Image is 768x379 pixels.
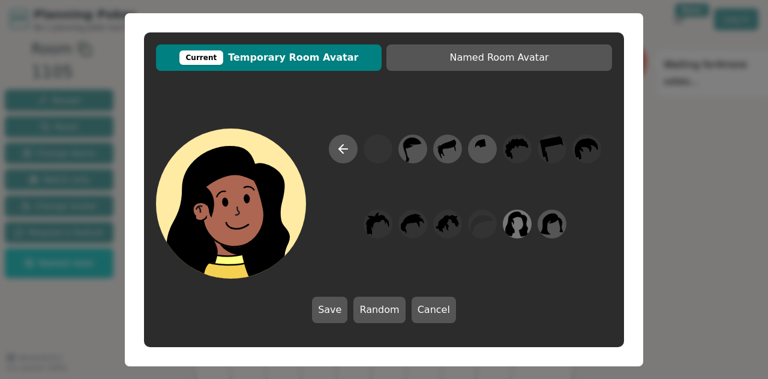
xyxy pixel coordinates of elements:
[386,44,612,71] button: Named Room Avatar
[412,297,456,323] button: Cancel
[392,50,606,65] span: Named Room Avatar
[353,297,405,323] button: Random
[156,44,382,71] button: CurrentTemporary Room Avatar
[162,50,376,65] span: Temporary Room Avatar
[312,297,347,323] button: Save
[179,50,224,65] div: Current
